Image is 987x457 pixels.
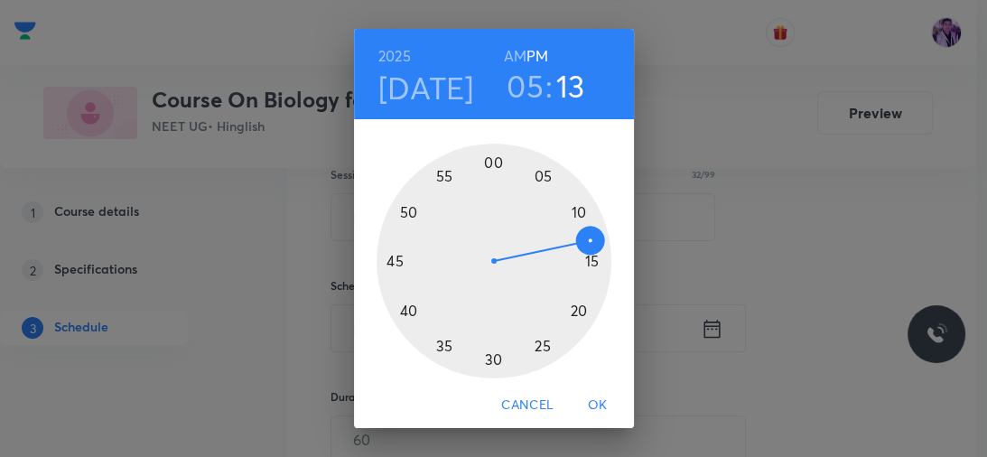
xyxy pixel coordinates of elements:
h3: : [545,67,553,105]
button: 05 [507,67,544,105]
button: PM [526,43,548,69]
button: AM [504,43,526,69]
span: OK [576,394,619,416]
span: Cancel [501,394,554,416]
button: 13 [556,67,585,105]
button: Cancel [494,388,561,422]
button: [DATE] [378,69,474,107]
button: 2025 [378,43,411,69]
button: OK [569,388,627,422]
